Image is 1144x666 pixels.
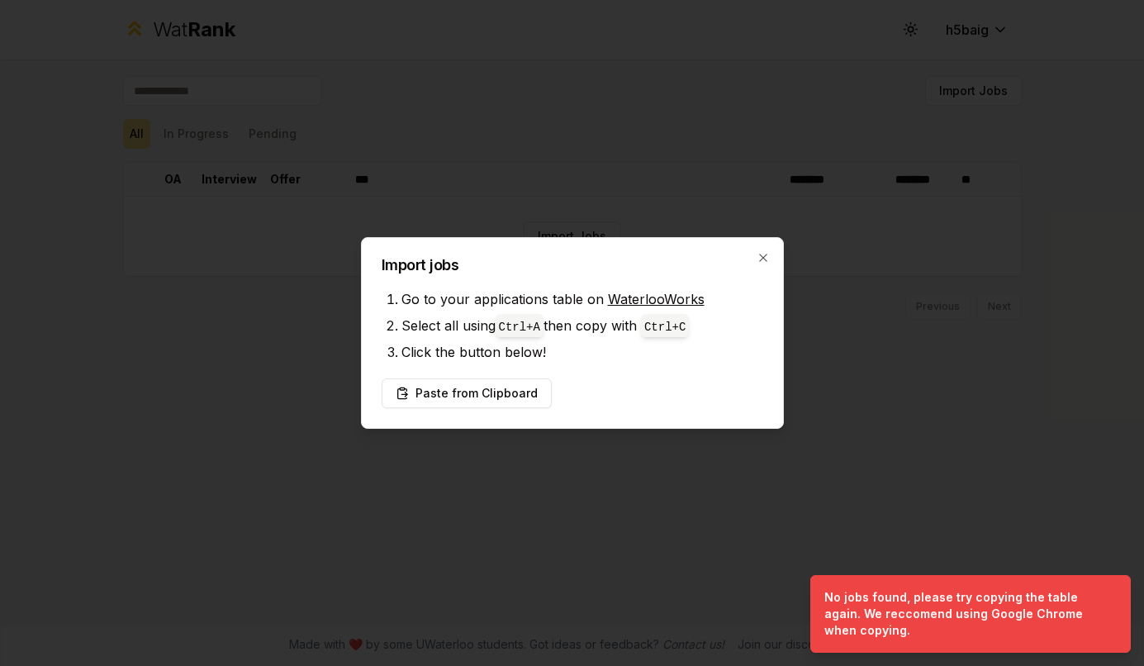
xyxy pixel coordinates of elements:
li: Select all using then copy with [401,312,763,339]
code: Ctrl+ C [644,321,686,334]
h2: Import jobs [382,258,763,273]
button: Paste from Clipboard [382,378,552,408]
li: Click the button below! [401,339,763,365]
a: WaterlooWorks [608,291,705,307]
code: Ctrl+ A [499,321,540,334]
li: Go to your applications table on [401,286,763,312]
div: No jobs found, please try copying the table again. We reccomend using Google Chrome when copying. [824,589,1110,639]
